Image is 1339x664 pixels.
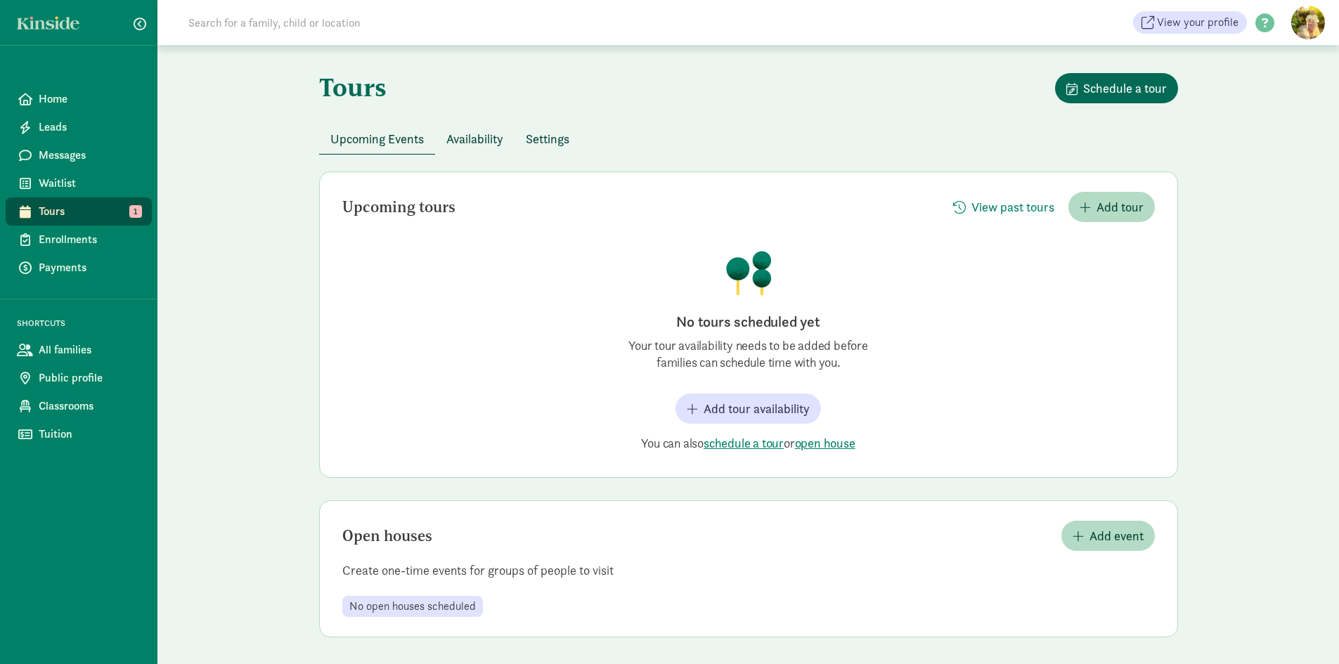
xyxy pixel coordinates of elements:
[349,600,476,613] span: No open houses scheduled
[342,528,432,545] h2: Open houses
[608,435,889,452] p: You can also or
[942,192,1066,222] button: View past tours
[6,226,152,254] a: Enrollments
[180,8,574,37] input: Search for a family, child or location
[6,254,152,282] a: Payments
[526,129,569,148] span: Settings
[39,426,141,443] span: Tuition
[39,398,141,415] span: Classrooms
[342,199,455,216] h2: Upcoming tours
[1133,11,1247,34] a: View your profile
[39,231,141,248] span: Enrollments
[39,370,141,386] span: Public profile
[129,205,142,218] span: 1
[942,200,1066,216] a: View past tours
[319,73,387,101] h1: Tours
[6,169,152,197] a: Waitlist
[1068,192,1155,222] button: Add tour
[1055,73,1178,103] button: Schedule a tour
[6,364,152,392] a: Public profile
[725,250,772,295] img: illustration-trees.png
[446,129,503,148] span: Availability
[515,124,581,154] button: Settings
[971,197,1054,216] span: View past tours
[39,203,141,220] span: Tours
[39,147,141,164] span: Messages
[39,341,141,358] span: All families
[6,113,152,141] a: Leads
[1269,597,1339,664] iframe: Chat Widget
[6,197,152,226] a: Tours 1
[1157,14,1238,31] span: View your profile
[704,399,810,418] span: Add tour availability
[6,141,152,169] a: Messages
[675,393,821,424] button: Add tour availability
[435,124,515,154] button: Availability
[608,337,889,371] p: Your tour availability needs to be added before families can schedule time with you.
[330,129,424,148] span: Upcoming Events
[39,259,141,276] span: Payments
[1061,521,1155,551] button: Add event
[608,312,889,332] h2: No tours scheduled yet
[6,85,152,113] a: Home
[1097,197,1144,216] span: Add tour
[1089,526,1144,545] span: Add event
[39,119,141,136] span: Leads
[6,420,152,448] a: Tuition
[795,435,855,452] button: open house
[319,124,435,154] button: Upcoming Events
[6,392,152,420] a: Classrooms
[39,91,141,108] span: Home
[1083,79,1167,98] span: Schedule a tour
[320,562,1177,579] p: Create one-time events for groups of people to visit
[6,336,152,364] a: All families
[704,435,784,452] button: schedule a tour
[39,175,141,192] span: Waitlist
